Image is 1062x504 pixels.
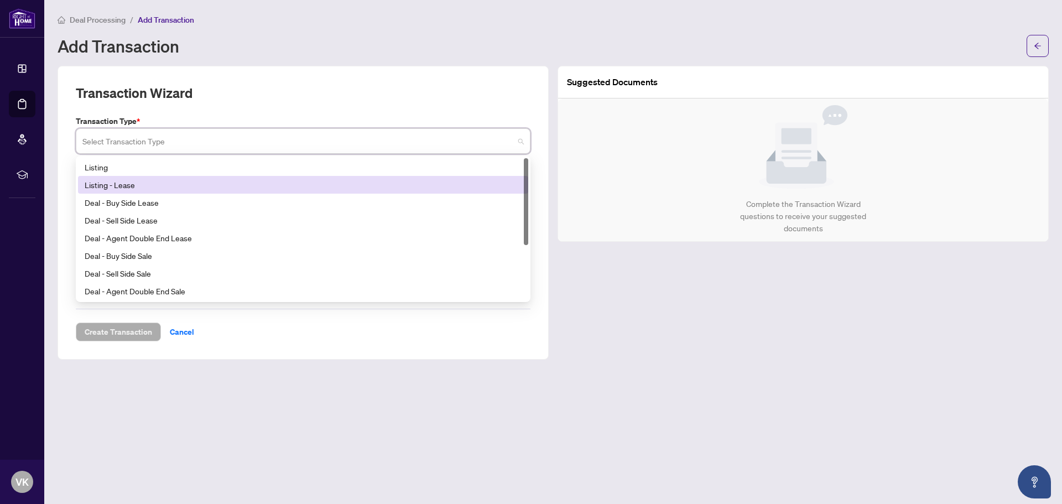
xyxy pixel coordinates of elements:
[85,179,522,191] div: Listing - Lease
[78,282,528,300] div: Deal - Agent Double End Sale
[58,37,179,55] h1: Add Transaction
[161,323,203,341] button: Cancel
[70,15,126,25] span: Deal Processing
[138,15,194,25] span: Add Transaction
[78,158,528,176] div: Listing
[130,13,133,26] li: /
[78,247,528,264] div: Deal - Buy Side Sale
[85,232,522,244] div: Deal - Agent Double End Lease
[76,84,192,102] h2: Transaction Wizard
[85,214,522,226] div: Deal - Sell Side Lease
[85,285,522,297] div: Deal - Agent Double End Sale
[78,264,528,282] div: Deal - Sell Side Sale
[85,267,522,279] div: Deal - Sell Side Sale
[170,323,194,341] span: Cancel
[759,105,847,189] img: Null State Icon
[85,196,522,209] div: Deal - Buy Side Lease
[9,8,35,29] img: logo
[15,474,29,490] span: VK
[728,198,878,235] div: Complete the Transaction Wizard questions to receive your suggested documents
[1018,465,1051,498] button: Open asap
[76,323,161,341] button: Create Transaction
[58,16,65,24] span: home
[78,176,528,194] div: Listing - Lease
[567,75,658,89] article: Suggested Documents
[78,229,528,247] div: Deal - Agent Double End Lease
[78,194,528,211] div: Deal - Buy Side Lease
[78,211,528,229] div: Deal - Sell Side Lease
[85,161,522,173] div: Listing
[76,115,530,127] label: Transaction Type
[85,250,522,262] div: Deal - Buy Side Sale
[1034,42,1042,50] span: arrow-left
